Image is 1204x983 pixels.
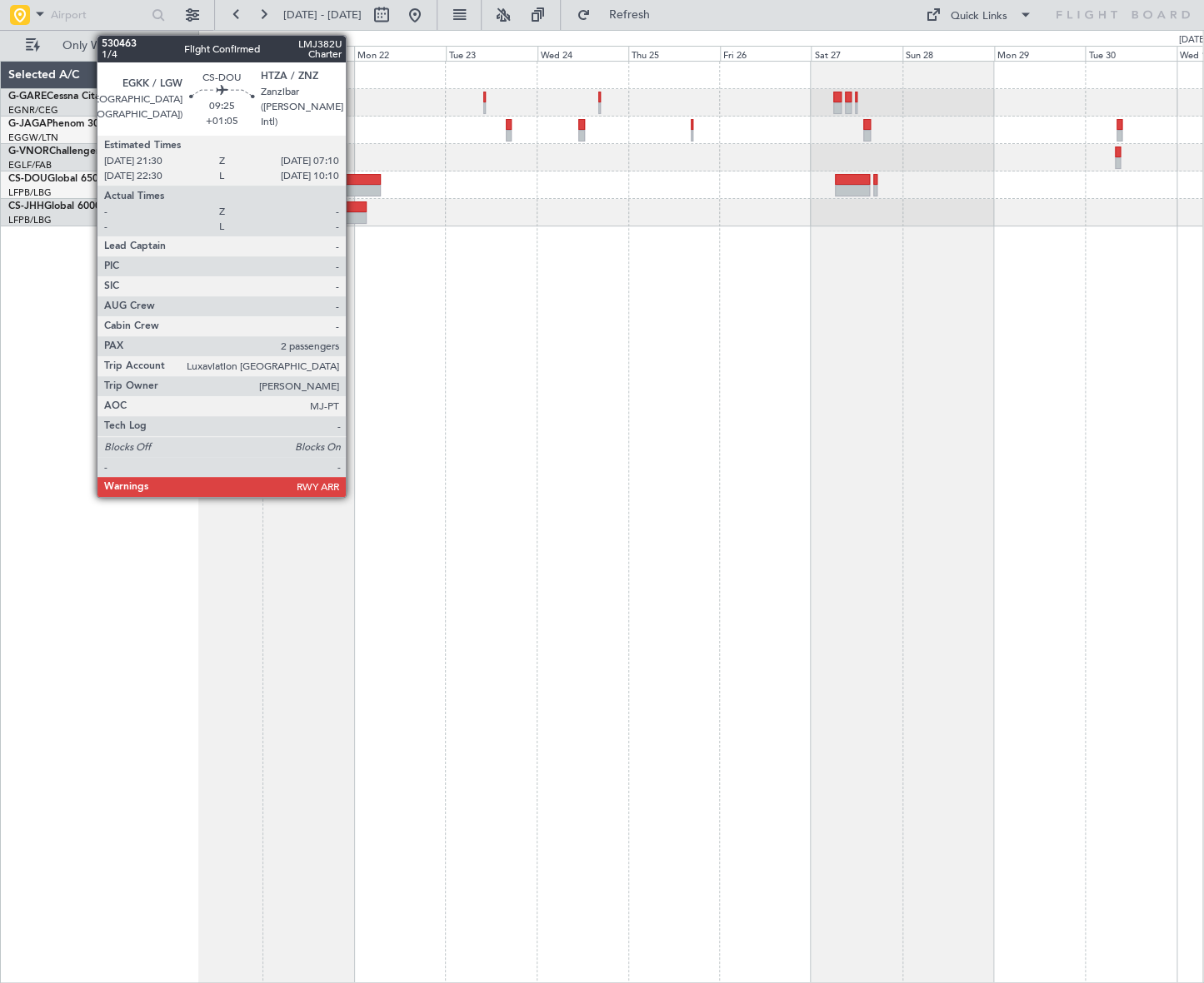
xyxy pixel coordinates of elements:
button: Refresh [569,2,669,28]
div: [DATE] [202,33,230,47]
div: Fri 26 [720,46,812,61]
div: Mon 22 [354,46,446,61]
div: Wed 24 [537,46,629,61]
span: G-JAGA [8,119,47,129]
div: Thu 25 [628,46,720,61]
div: Mon 29 [994,46,1086,61]
input: Airport [51,2,147,27]
a: CS-JHHGlobal 6000 [8,201,101,211]
span: G-VNOR [8,146,49,156]
div: Tue 30 [1085,46,1177,61]
a: LFPB/LBG [8,186,52,199]
span: Only With Activity [43,40,176,52]
div: Sat 27 [811,46,902,61]
div: Sun 28 [902,46,994,61]
a: G-VNORChallenger 650 [8,146,121,156]
a: EGNR/CEG [8,104,58,117]
button: Only With Activity [18,32,181,59]
a: G-JAGAPhenom 300 [8,119,105,129]
div: Tue 23 [446,46,537,61]
span: Refresh [594,9,664,21]
a: EGLF/FAB [8,159,52,171]
a: CS-DOUGlobal 6500 [8,174,104,184]
span: CS-DOU [8,174,47,184]
span: CS-JHH [8,201,44,211]
a: EGGW/LTN [8,132,58,144]
div: Sat 20 [172,46,263,61]
a: LFPB/LBG [8,214,52,226]
button: Quick Links [917,2,1041,28]
a: G-GARECessna Citation XLS+ [8,92,146,102]
div: Sun 21 [263,46,355,61]
span: G-GARE [8,92,47,102]
span: [DATE] - [DATE] [283,7,362,22]
div: Quick Links [951,8,1007,25]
